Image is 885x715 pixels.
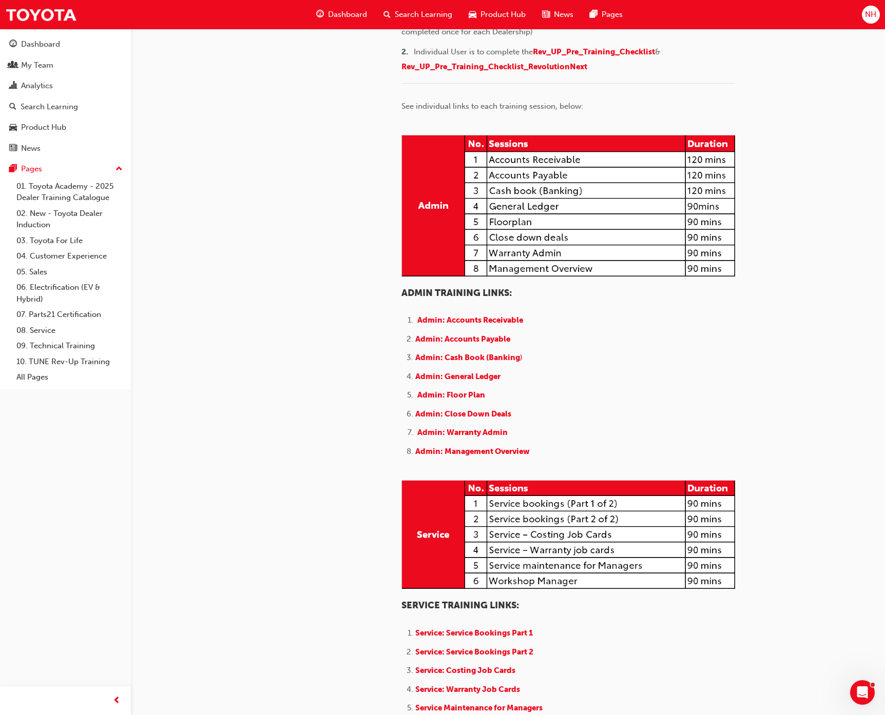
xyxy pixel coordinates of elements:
a: Analytics [4,76,127,95]
a: car-iconProduct Hub [460,4,534,25]
div: News [21,143,41,154]
span: & [655,47,660,56]
a: search-iconSearch Learning [375,4,460,25]
a: Search Learning [4,97,127,116]
span: SERVICE TRAINING LINKS: [401,600,519,611]
a: 02. New - Toyota Dealer Induction [12,206,127,233]
a: All Pages [12,369,127,385]
span: Search Learning [395,9,452,21]
span: 2. ​ [401,47,414,56]
button: DashboardMy TeamAnalyticsSearch LearningProduct HubNews [4,33,127,160]
div: Pages [21,163,42,175]
button: Pages [4,160,127,178]
span: car-icon [9,123,17,132]
span: news-icon [9,144,17,153]
a: Rev_UP_Pre_Training_Checklist_RevolutionNext [401,62,587,71]
span: News [554,9,573,21]
span: Admin: Cash Book (Banking [415,353,520,362]
button: NH [862,6,880,24]
div: Product Hub [21,122,66,133]
a: Admin: Close Down Deals [415,409,511,419]
a: News [4,139,127,158]
span: people-icon [9,61,17,70]
a: Admin: General Ledger [415,372,501,381]
a: Admin: Floor Plan [417,390,485,400]
a: Dashboard [4,35,127,54]
a: 10. TUNE Rev-Up Training [12,354,127,370]
span: pages-icon [9,165,17,174]
span: Individual User is to complete the [414,47,533,56]
a: 03. Toyota For Life [12,233,127,249]
span: search-icon [383,8,391,21]
span: See individual links to each training session, below: [401,102,583,111]
a: 04. Customer Experience [12,248,127,264]
span: Dashboard [328,9,367,21]
a: Service: Service Bookings Part 1 [415,628,533,638]
img: Trak [5,3,77,26]
div: Analytics [21,80,53,92]
a: 07. Parts21 Certification [12,307,127,323]
span: ) [520,353,523,362]
a: guage-iconDashboard [308,4,375,25]
span: guage-icon [316,8,324,21]
div: Search Learning [21,101,78,113]
a: Service Maintenance for Managers [415,703,543,712]
a: Admin: Warranty Admin [417,428,508,437]
span: search-icon [9,103,16,112]
a: Admin: Cash Book (Banking) [415,353,523,362]
a: My Team [4,56,127,75]
a: pages-iconPages [582,4,631,25]
span: up-icon [116,163,123,176]
a: 09. Technical Training [12,338,127,354]
a: Admin: Accounts Receivable [417,315,523,325]
div: My Team [21,59,53,71]
span: Product Hub [480,9,526,21]
a: Service: Warranty Job Cards [415,685,520,694]
span: pages-icon [590,8,598,21]
a: Service: Costing Job Cards [415,666,515,675]
a: 06. Electrification (EV & Hybrid) [12,280,127,307]
span: car-icon [469,8,476,21]
a: Admin: Accounts Payable [415,334,510,344]
a: 05. Sales [12,264,127,280]
iframe: Intercom live chat [850,680,875,705]
span: Pages [602,9,623,21]
span: NH [865,9,876,21]
a: 01. Toyota Academy - 2025 Dealer Training Catalogue [12,178,127,206]
a: Product Hub [4,118,127,137]
a: 08. Service [12,323,127,339]
div: Dashboard [21,38,60,50]
a: news-iconNews [534,4,582,25]
a: Rev_UP_Pre_Training_Checklist [533,47,655,56]
a: Admin: Management Overview [415,447,530,456]
span: guage-icon [9,40,17,49]
span: prev-icon [113,694,121,707]
span: news-icon [542,8,550,21]
a: Service: Service Bookings Part 2 [415,647,533,657]
span: chart-icon [9,82,17,91]
span: ADMIN TRAINING LINKS: [401,287,512,299]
